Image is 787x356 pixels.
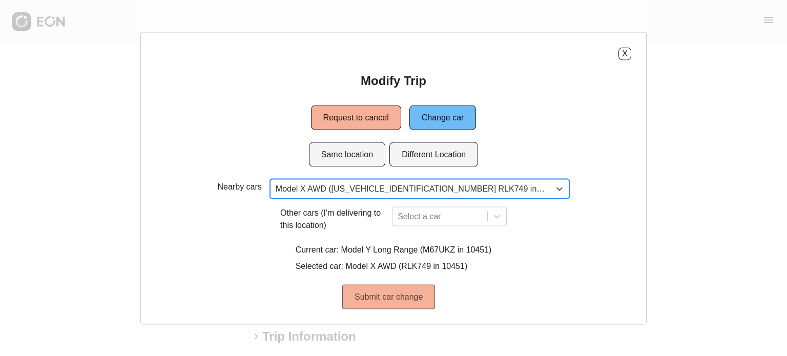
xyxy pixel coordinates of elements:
p: Other cars (I'm delivering to this location) [280,206,388,231]
h2: Modify Trip [361,72,426,89]
button: Request to cancel [311,105,401,130]
button: Change car [409,105,477,130]
p: Selected car: Model X AWD (RLK749 in 10451) [296,260,492,272]
button: Submit car change [342,284,435,309]
button: Different Location [389,142,478,166]
button: X [618,47,631,60]
button: Same location [309,142,385,166]
p: Nearby cars [218,180,262,193]
p: Current car: Model Y Long Range (M67UKZ in 10451) [296,243,492,256]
